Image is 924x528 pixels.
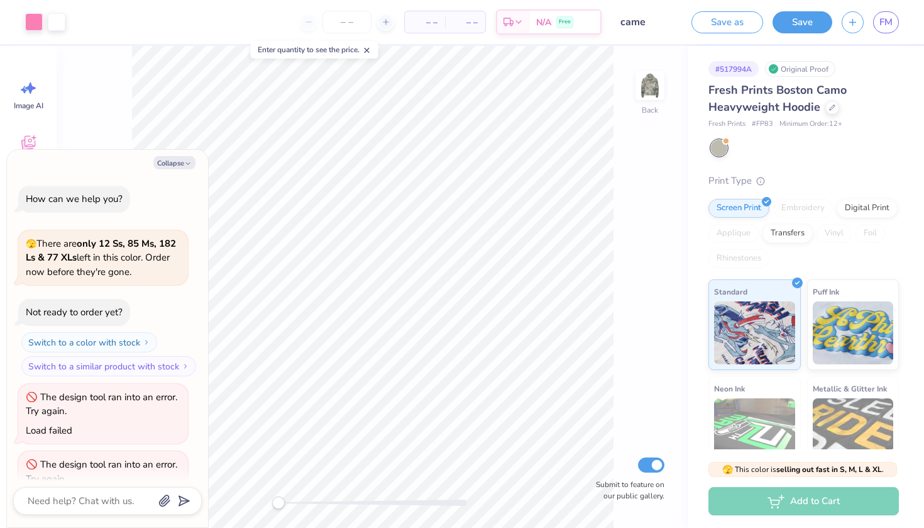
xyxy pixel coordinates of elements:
span: Free [559,18,571,26]
span: FM [879,15,893,30]
input: – – [322,11,371,33]
span: Minimum Order: 12 + [779,119,842,130]
div: Accessibility label [272,497,285,509]
span: 🫣 [722,464,733,476]
input: Untitled Design [611,9,673,35]
span: Image AI [14,101,43,111]
strong: selling out fast in S, M, L & XL [776,464,882,475]
span: – – [412,16,437,29]
img: Neon Ink [714,398,795,461]
div: Back [642,104,658,116]
button: Collapse [153,156,195,169]
span: This color is . [722,464,884,475]
div: Vinyl [817,224,852,243]
button: Save [773,11,832,33]
div: How can we help you? [26,193,123,205]
span: Fresh Prints Boston Camo Heavyweight Hoodie [708,82,847,115]
span: Puff Ink [813,285,839,298]
div: # 517994A [708,61,759,77]
div: Load failed [26,424,72,437]
span: # FP83 [752,119,773,130]
div: Digital Print [837,199,898,218]
img: Switch to a similar product with stock [182,362,189,370]
div: Embroidery [773,199,833,218]
span: – – [453,16,478,29]
label: Submit to feature on our public gallery. [589,479,664,502]
div: Transfers [762,224,813,243]
div: Enter quantity to see the price. [251,41,378,59]
img: Switch to a color with stock [143,339,150,346]
span: There are left in this color. Order now before they're gone. [26,237,176,278]
span: Neon Ink [714,382,745,395]
button: Save as [691,11,763,33]
div: Original Proof [765,61,835,77]
span: N/A [536,16,551,29]
span: Fresh Prints [708,119,745,130]
div: The design tool ran into an error. Try again. [26,458,177,485]
div: Screen Print [708,199,769,218]
div: Print Type [708,174,899,188]
img: Puff Ink [813,301,894,364]
button: Switch to a similar product with stock [21,356,196,376]
div: The design tool ran into an error. Try again. [26,391,177,418]
span: 🫣 [26,238,36,250]
strong: only 12 Ss, 85 Ms, 182 Ls & 77 XLs [26,237,176,264]
span: Metallic & Glitter Ink [813,382,887,395]
img: Metallic & Glitter Ink [813,398,894,461]
button: Switch to a color with stock [21,332,157,352]
div: Applique [708,224,759,243]
img: Back [637,73,663,98]
div: Rhinestones [708,249,769,268]
div: Foil [855,224,885,243]
div: Not ready to order yet? [26,306,123,318]
span: Standard [714,285,747,298]
a: FM [873,11,899,33]
img: Standard [714,301,795,364]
